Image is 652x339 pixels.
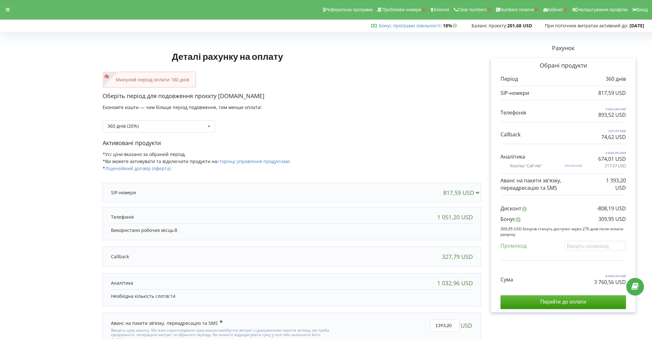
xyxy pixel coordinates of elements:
[103,92,481,100] p: Оберіть період для подовження проєкту [DOMAIN_NAME]
[565,241,626,251] input: Введіть промокод
[598,155,626,163] p: 674,01 USD
[111,214,134,220] p: Телефонія
[107,124,139,128] div: 360 днів (20%)
[629,23,644,29] strong: [DATE]
[500,131,520,138] p: Callback
[325,7,373,12] span: Реферальна програма
[461,319,472,332] span: USD
[170,293,175,299] span: 14
[103,41,353,72] h1: Деталі рахунку на оплату
[500,89,529,97] p: SIP-номери
[598,111,626,119] p: 893,52 USD
[600,177,626,192] p: 1 393,20 USD
[598,151,626,155] p: 1 032,96 USD
[507,23,532,29] strong: 201,68 USD
[111,227,473,234] p: Використано робочих місць:
[111,189,136,196] p: SIP-номери
[500,153,525,160] p: Аналітика
[500,205,521,212] p: Дисконт
[111,253,129,260] p: Callback
[606,75,626,83] p: 360 днів
[442,253,473,260] div: 327,79 USD
[597,205,626,212] p: -808,19 USD
[598,107,626,111] p: 1 051,20 USD
[103,158,291,164] span: *Ви можете активувати та відключити продукти на
[457,7,487,12] span: Clear numbers
[548,7,564,12] span: Кабінет
[481,44,645,52] p: Рахунок
[437,280,473,286] div: 1 032,96 USD
[111,319,223,326] div: Аванс на пакети зв'язку, переадресацію та SMS
[510,163,542,169] p: Кнопка "Call me"
[545,23,628,29] span: При поточних витратах активний до:
[565,163,582,168] p: 255,96 USD
[500,109,526,116] p: Телефонія
[500,61,626,70] p: Обрані продукти
[594,279,626,286] p: 3 760,56 USD
[109,77,189,83] p: Минулий період оплати 180 днів
[103,151,186,157] span: *Усі ціни вказано за обраний період.
[437,214,473,220] div: 1 051,20 USD
[175,227,177,233] span: 8
[577,7,628,12] span: Налаштування профілю
[105,165,171,171] a: Ліцензійний договір (оферта)
[443,23,459,29] strong: 18%
[443,189,482,196] div: 817,59 USD
[500,177,600,192] p: Аванс на пакети зв'язку, переадресацію та SMS
[500,7,534,12] span: Numbers reserve
[379,23,442,29] span: :
[601,133,626,141] p: 74,62 USD
[111,280,133,286] p: Аналітика
[500,215,515,223] p: Бонус
[500,242,527,250] p: Промокод
[601,129,626,133] p: 327,79 USD
[382,7,421,12] span: Проблемні номери
[605,163,626,169] p: 217,57 USD
[598,89,626,97] p: 817,59 USD
[500,276,513,283] p: Сума
[111,293,473,299] p: Необхідна кількість слотів:
[379,23,440,29] a: Бонус програми лояльності
[103,139,481,147] p: Активовані продукти
[500,226,626,237] p: 309,95 USD бонусів стануть доступні через 270 днів після оплати рахунку
[434,7,449,12] span: Клієнти
[500,75,518,83] p: Період
[217,158,291,164] a: сторінці управління продуктами.
[472,23,507,29] span: Баланс проєкту:
[598,215,626,223] p: 309,95 USD
[594,274,626,278] p: 4 878,70 USD
[637,7,648,12] span: Вихід
[500,295,626,309] input: Перейти до оплати
[103,104,262,110] span: Економте кошти — чим більше період подовження, тим менше оплата!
